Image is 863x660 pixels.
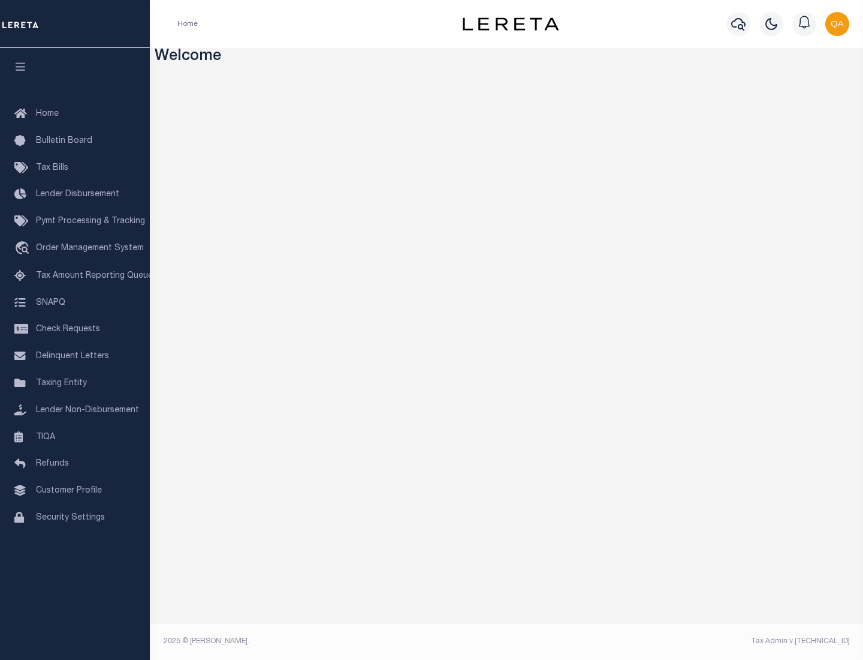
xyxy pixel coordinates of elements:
span: Lender Disbursement [36,190,119,199]
i: travel_explore [14,241,34,257]
span: Security Settings [36,514,105,522]
h3: Welcome [155,48,859,67]
div: Tax Admin v.[TECHNICAL_ID] [515,636,850,647]
span: Order Management System [36,244,144,253]
span: Tax Amount Reporting Queue [36,272,153,280]
span: Taxing Entity [36,379,87,388]
span: Customer Profile [36,487,102,495]
img: logo-dark.svg [463,17,559,31]
span: Lender Non-Disbursement [36,406,139,415]
span: Refunds [36,460,69,468]
div: 2025 © [PERSON_NAME]. [155,636,507,647]
span: TIQA [36,433,55,441]
span: Tax Bills [36,164,68,172]
span: Pymt Processing & Tracking [36,217,145,226]
span: SNAPQ [36,298,65,307]
span: Delinquent Letters [36,352,109,361]
img: svg+xml;base64,PHN2ZyB4bWxucz0iaHR0cDovL3d3dy53My5vcmcvMjAwMC9zdmciIHBvaW50ZXItZXZlbnRzPSJub25lIi... [825,12,849,36]
span: Home [36,110,59,118]
li: Home [177,19,198,29]
span: Check Requests [36,325,100,334]
span: Bulletin Board [36,137,92,145]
